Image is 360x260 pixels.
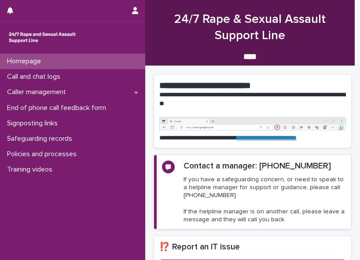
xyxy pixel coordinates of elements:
[4,88,73,96] p: Caller management
[184,161,331,172] h2: Contact a manager: [PHONE_NUMBER]
[4,104,113,112] p: End of phone call feedback form
[4,119,65,128] p: Signposting links
[154,11,346,44] h1: 24/7 Rape & Sexual Assault Support Line
[4,135,79,143] p: Safeguarding records
[159,242,346,253] h2: ⁉️ Report an IT issue
[184,176,345,223] p: If you have a safeguarding concern, or need to speak to a helpline manager for support or guidanc...
[159,117,346,131] img: https%3A%2F%2Fcdn.document360.io%2F0deca9d6-0dac-4e56-9e8f-8d9979bfce0e%2FImages%2FDocumentation%...
[4,150,84,158] p: Policies and processes
[4,165,59,174] p: Training videos
[4,73,67,81] p: Call and chat logs
[4,57,48,66] p: Homepage
[7,29,77,46] img: rhQMoQhaT3yELyF149Cw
